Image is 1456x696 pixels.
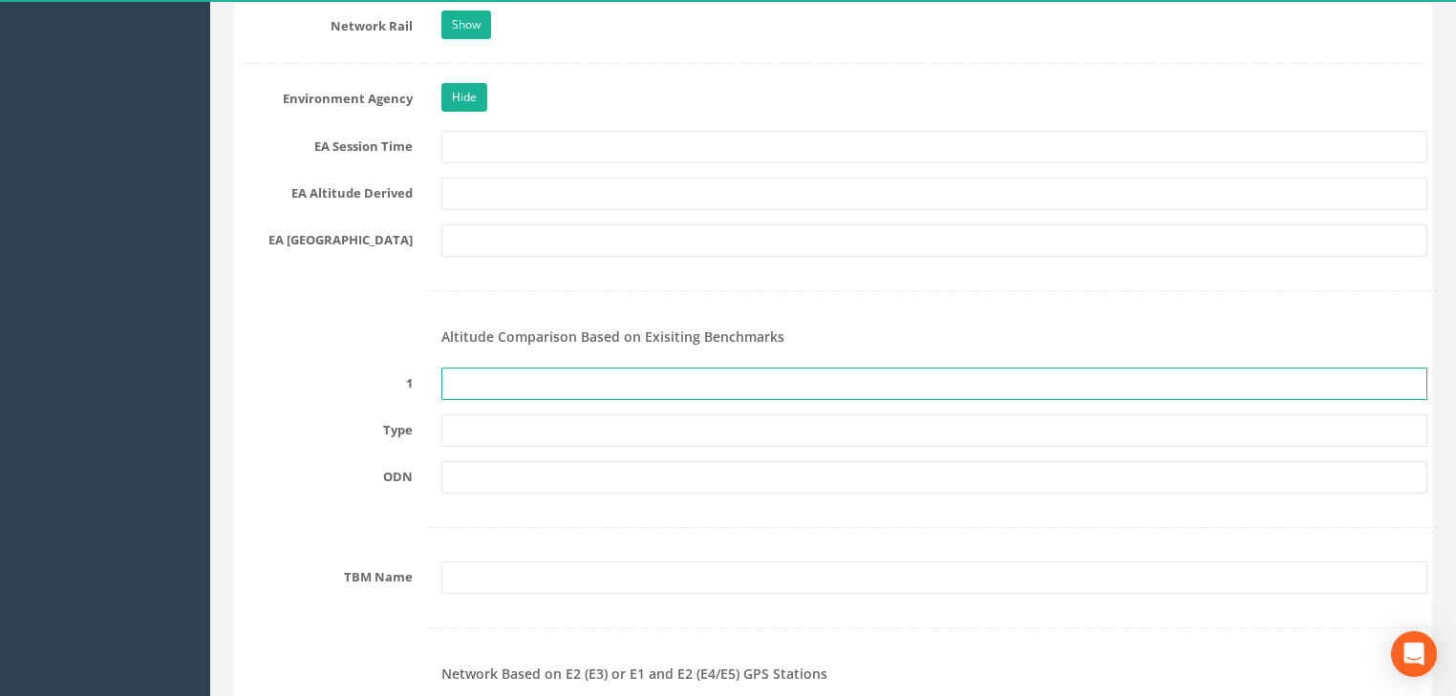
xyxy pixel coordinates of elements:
[441,11,491,39] a: Show
[225,224,427,249] label: EA [GEOGRAPHIC_DATA]
[441,666,1427,681] h4: Network Based on E2 (E3) or E1 and E2 (E4/E5) GPS Stations
[225,561,427,586] label: TBM Name
[225,83,427,108] label: Environment Agency
[225,368,427,392] label: 1
[225,131,427,156] label: EA Session Time
[1391,631,1437,677] div: Open Intercom Messenger
[225,11,427,35] label: Network Rail
[225,414,427,439] label: Type
[225,178,427,202] label: EA Altitude Derived
[441,83,487,112] a: Hide
[225,461,427,486] label: ODN
[441,329,1427,344] h4: Altitude Comparison Based on Exisiting Benchmarks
